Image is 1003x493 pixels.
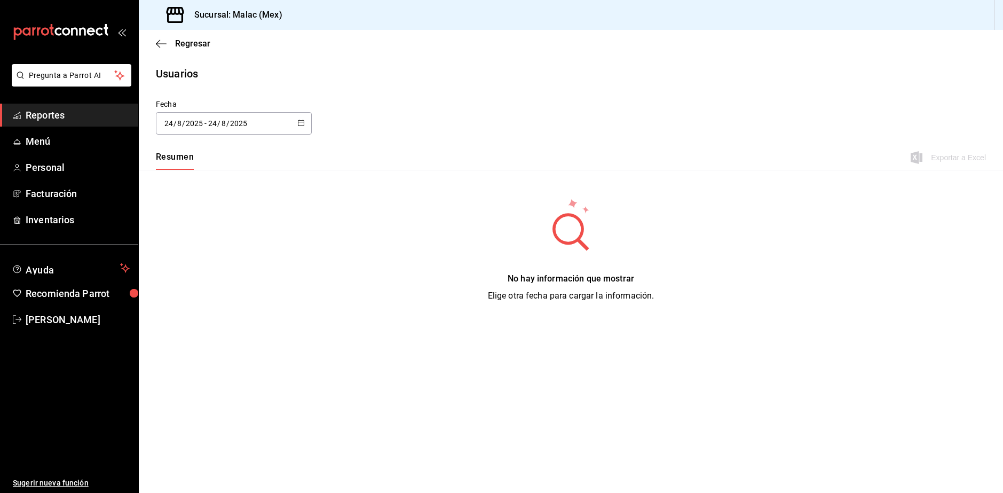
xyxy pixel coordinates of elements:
div: Fecha [156,99,312,110]
input: Month [177,119,182,128]
input: Year [185,119,203,128]
span: Facturación [26,186,130,201]
span: Menú [26,134,130,148]
button: Resumen [156,152,194,170]
span: Reportes [26,108,130,122]
span: / [226,119,230,128]
span: Personal [26,160,130,175]
input: Day [208,119,217,128]
h3: Sucursal: Malac (Mex) [186,9,282,21]
span: Recomienda Parrot [26,286,130,301]
span: Ayuda [26,262,116,275]
div: Usuarios [156,66,198,82]
input: Year [230,119,248,128]
button: Pregunta a Parrot AI [12,64,131,87]
span: [PERSON_NAME] [26,312,130,327]
span: Elige otra fecha para cargar la información. [488,291,654,301]
span: / [173,119,177,128]
span: - [204,119,207,128]
span: / [182,119,185,128]
input: Month [221,119,226,128]
a: Pregunta a Parrot AI [7,77,131,89]
span: Sugerir nueva función [13,478,130,489]
span: Regresar [175,38,210,49]
span: Pregunta a Parrot AI [29,70,115,81]
button: open_drawer_menu [117,28,126,36]
span: Inventarios [26,213,130,227]
button: Regresar [156,38,210,49]
input: Day [164,119,173,128]
div: navigation tabs [156,152,194,170]
span: / [217,119,220,128]
div: No hay información que mostrar [488,272,654,285]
